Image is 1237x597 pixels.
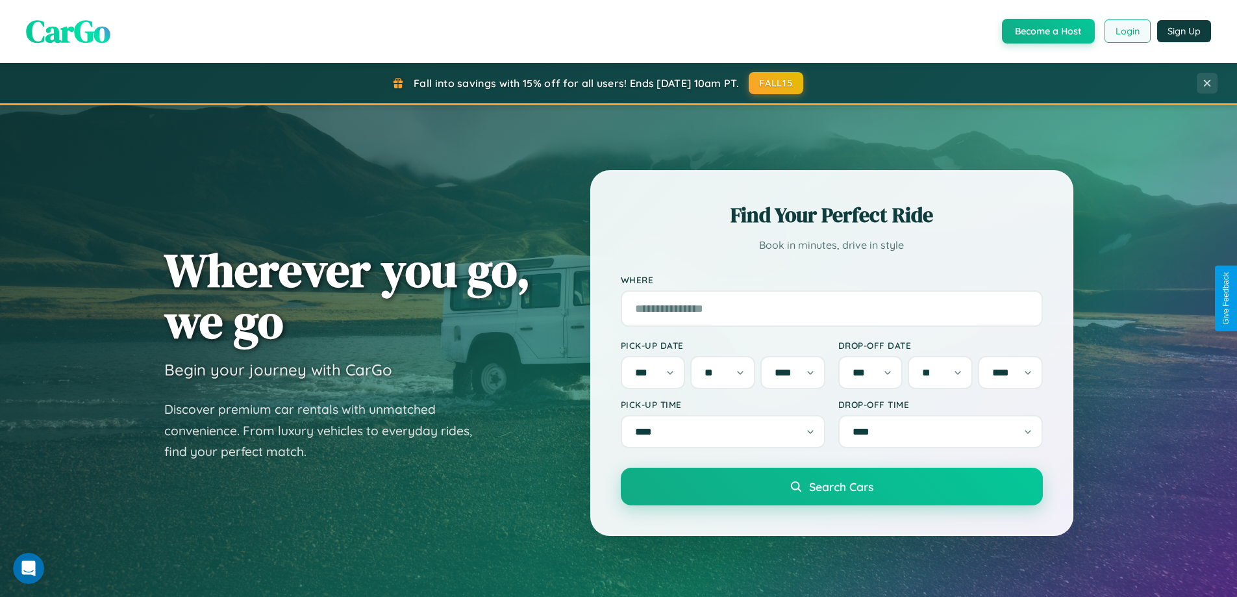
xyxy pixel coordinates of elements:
div: Give Feedback [1221,272,1231,325]
h1: Wherever you go, we go [164,244,531,347]
span: Search Cars [809,479,873,494]
button: Search Cars [621,468,1043,505]
button: Sign Up [1157,20,1211,42]
label: Drop-off Time [838,399,1043,410]
button: Login [1105,19,1151,43]
button: FALL15 [749,72,803,94]
p: Book in minutes, drive in style [621,236,1043,255]
h2: Find Your Perfect Ride [621,201,1043,229]
iframe: Intercom live chat [13,553,44,584]
h3: Begin your journey with CarGo [164,360,392,379]
label: Drop-off Date [838,340,1043,351]
label: Where [621,274,1043,285]
button: Become a Host [1002,19,1095,44]
p: Discover premium car rentals with unmatched convenience. From luxury vehicles to everyday rides, ... [164,399,489,463]
label: Pick-up Date [621,340,825,351]
span: Fall into savings with 15% off for all users! Ends [DATE] 10am PT. [414,77,739,90]
label: Pick-up Time [621,399,825,410]
span: CarGo [26,10,110,53]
